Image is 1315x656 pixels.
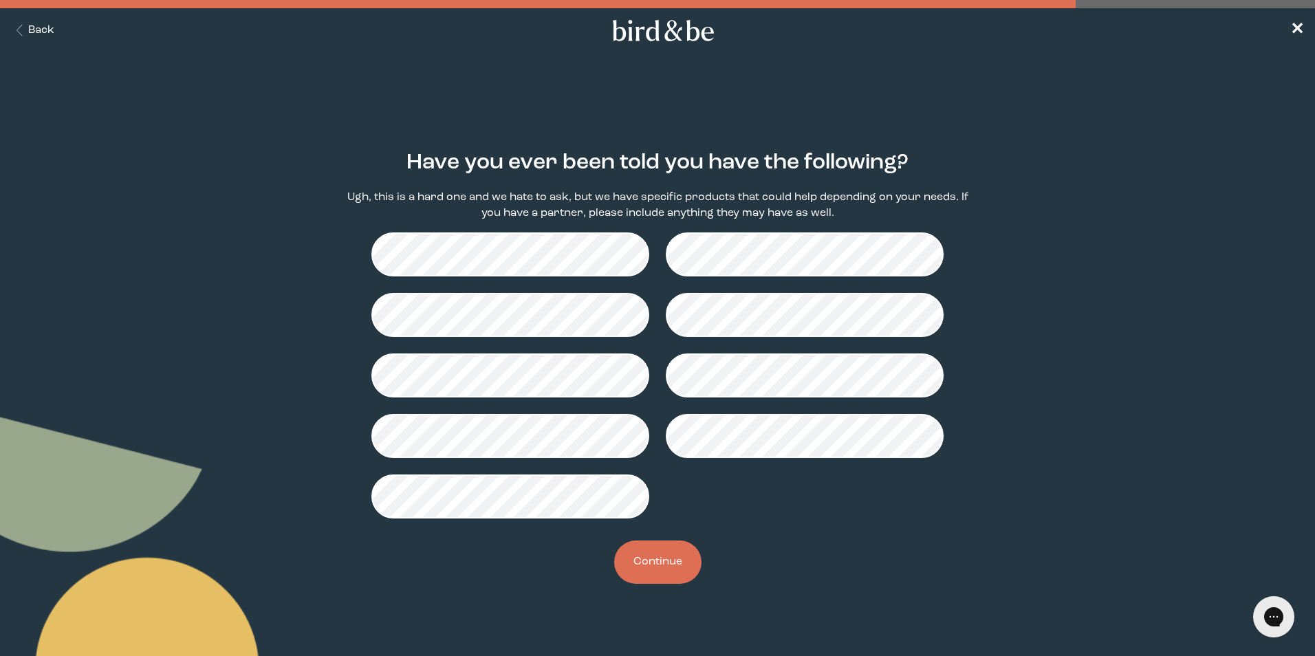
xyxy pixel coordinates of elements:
button: Back Button [11,23,54,39]
span: ✕ [1290,22,1304,39]
p: Ugh, this is a hard one and we hate to ask, but we have specific products that could help dependi... [340,190,975,221]
button: Continue [614,540,702,584]
a: ✕ [1290,19,1304,43]
iframe: Gorgias live chat messenger [1246,591,1301,642]
h2: Have you ever been told you have the following? [406,147,909,179]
